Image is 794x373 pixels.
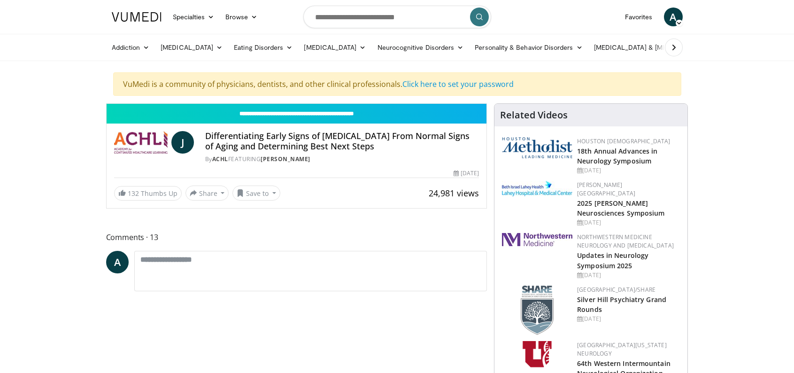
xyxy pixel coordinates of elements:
[502,181,572,196] img: e7977282-282c-4444-820d-7cc2733560fd.jpg.150x105_q85_autocrop_double_scale_upscale_version-0.2.jpg
[577,166,680,175] div: [DATE]
[577,233,674,249] a: Northwestern Medicine Neurology and [MEDICAL_DATA]
[429,187,479,199] span: 24,981 views
[167,8,220,26] a: Specialties
[261,155,310,163] a: [PERSON_NAME]
[106,231,487,243] span: Comments 13
[185,186,229,201] button: Share
[106,251,129,273] a: A
[205,155,479,163] div: By FEATURING
[212,155,228,163] a: ACHL
[114,131,168,154] img: ACHL
[577,181,635,197] a: [PERSON_NAME][GEOGRAPHIC_DATA]
[112,12,162,22] img: VuMedi Logo
[588,38,723,57] a: [MEDICAL_DATA] & [MEDICAL_DATA]
[114,186,182,201] a: 132 Thumbs Up
[577,341,667,357] a: [GEOGRAPHIC_DATA][US_STATE] Neurology
[664,8,683,26] a: A
[232,186,280,201] button: Save to
[205,131,479,151] h4: Differentiating Early Signs of [MEDICAL_DATA] From Normal Signs of Aging and Determining Best Nex...
[577,295,666,314] a: Silver Hill Psychiatry Grand Rounds
[577,315,680,323] div: [DATE]
[155,38,228,57] a: [MEDICAL_DATA]
[298,38,371,57] a: [MEDICAL_DATA]
[577,218,680,227] div: [DATE]
[502,137,572,158] img: 5e4488cc-e109-4a4e-9fd9-73bb9237ee91.png.150x105_q85_autocrop_double_scale_upscale_version-0.2.png
[402,79,514,89] a: Click here to set your password
[106,38,155,57] a: Addiction
[577,286,655,294] a: [GEOGRAPHIC_DATA]/SHARE
[303,6,491,28] input: Search topics, interventions
[521,286,554,335] img: f8aaeb6d-318f-4fcf-bd1d-54ce21f29e87.png.150x105_q85_autocrop_double_scale_upscale_version-0.2.png
[128,189,139,198] span: 132
[577,137,670,145] a: Houston [DEMOGRAPHIC_DATA]
[113,72,681,96] div: VuMedi is a community of physicians, dentists, and other clinical professionals.
[220,8,263,26] a: Browse
[171,131,194,154] a: J
[577,251,648,270] a: Updates in Neurology Symposium 2025
[502,233,572,246] img: 2a462fb6-9365-492a-ac79-3166a6f924d8.png.150x105_q85_autocrop_double_scale_upscale_version-0.2.jpg
[228,38,298,57] a: Eating Disorders
[577,199,664,218] a: 2025 [PERSON_NAME] Neurosciences Symposium
[577,147,657,165] a: 18th Annual Advances in Neurology Symposium
[619,8,658,26] a: Favorites
[454,169,479,178] div: [DATE]
[577,271,680,280] div: [DATE]
[469,38,588,57] a: Personality & Behavior Disorders
[372,38,470,57] a: Neurocognitive Disorders
[500,109,568,121] h4: Related Videos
